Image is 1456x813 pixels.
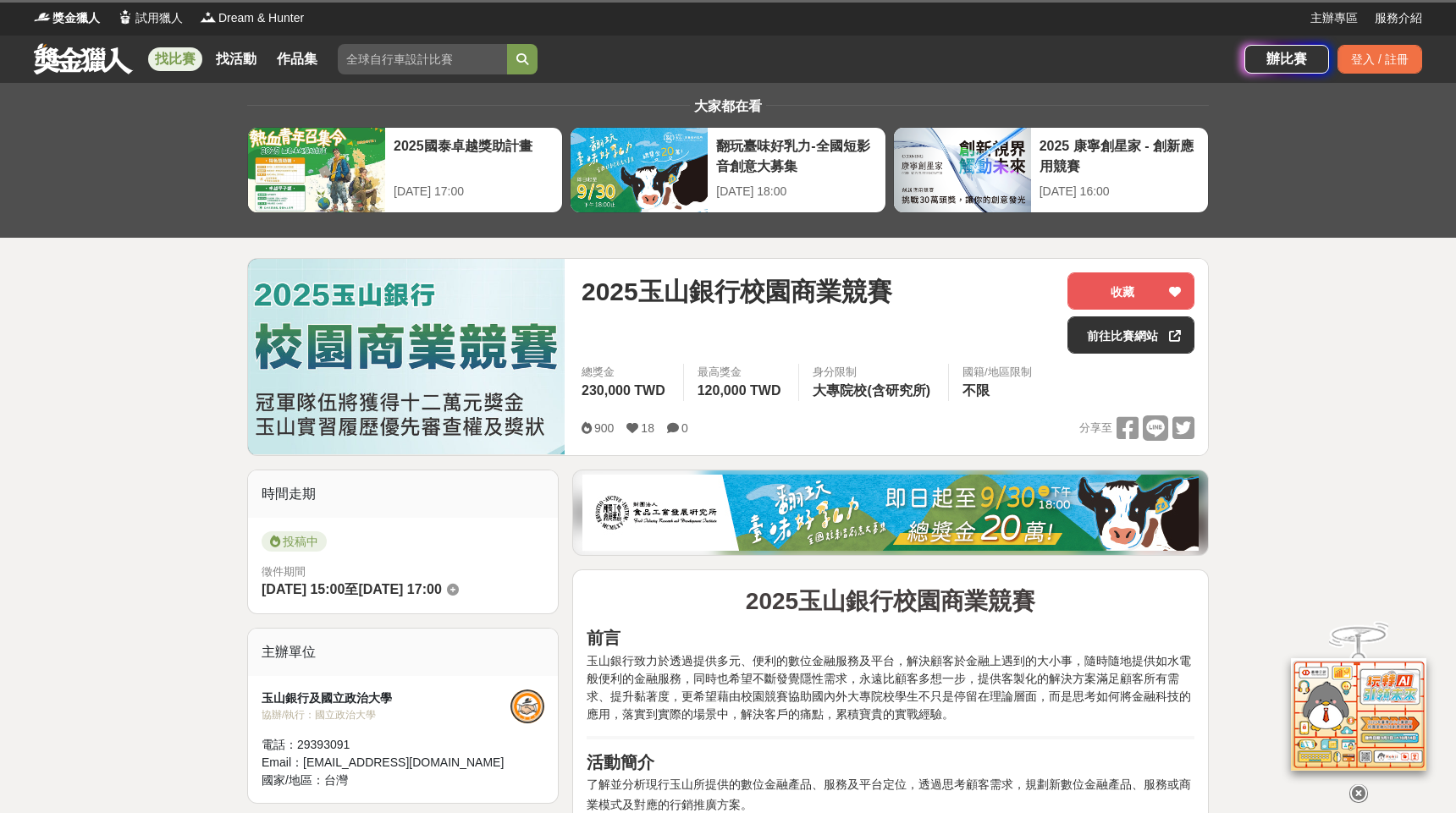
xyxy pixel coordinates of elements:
span: [DATE] 15:00 [262,582,345,596]
img: d2146d9a-e6f6-4337-9592-8cefde37ba6b.png [1291,656,1426,769]
span: 了解並分析現行玉山所提供的數位金融產品、服務及平台定位，透過思考顧客需求，規劃新數位金融產品、服務或商業模式及對應的行銷推廣方案。 [587,777,1191,811]
img: Logo [117,8,134,25]
span: 0 [681,421,688,435]
a: 作品集 [270,47,324,71]
span: 分享至 [1079,415,1112,441]
span: 不限 [962,383,990,398]
div: 2025 康寧創星家 - 創新應用競賽 [1040,136,1200,174]
div: 玉山銀行及國立政治大學 [262,689,510,707]
div: 國籍/地區限制 [962,364,1032,381]
div: Email： [EMAIL_ADDRESS][DOMAIN_NAME] [262,754,510,772]
a: 翻玩臺味好乳力-全國短影音創意大募集[DATE] 18:00 [570,127,885,213]
strong: 前言 [587,629,620,647]
a: 服務介紹 [1375,9,1422,27]
a: Logo獎金獵人 [34,9,100,27]
div: 2025國泰卓越獎助計畫 [394,136,554,174]
span: 最高獎金 [698,364,786,381]
span: 總獎金 [582,364,670,381]
span: 國家/地區： [262,773,324,787]
span: 玉山銀行致力於透過提供多元、便利的數位金融服務及平台，解決顧客於金融上遇到的大小事，隨時隨地提供如水電般便利的金融服務，同時也希望不斷發覺隱性需求，永遠比顧客多想一步，提供客製化的解決方案滿足顧... [587,654,1191,721]
span: 900 [594,421,614,435]
img: Logo [34,8,51,25]
a: 前往比賽網站 [1067,316,1194,354]
span: 18 [641,421,654,435]
a: 辦比賽 [1244,45,1329,74]
a: 找活動 [209,47,263,71]
span: 至 [345,582,358,596]
a: 找比賽 [148,47,202,71]
div: [DATE] 18:00 [716,183,876,201]
span: 投稿中 [262,531,327,552]
img: Logo [200,8,217,25]
a: 2025 康寧創星家 - 創新應用競賽[DATE] 16:00 [893,127,1209,213]
span: [DATE] 17:00 [358,582,441,596]
span: 大家都在看 [690,99,766,113]
span: 獎金獵人 [52,9,100,27]
div: 主辦單位 [248,629,558,676]
span: 大專院校(含研究所) [813,383,930,398]
span: 230,000 TWD [582,383,665,398]
span: 台灣 [324,773,348,787]
div: [DATE] 17:00 [394,183,554,201]
img: 1c81a89c-c1b3-4fd6-9c6e-7d29d79abef5.jpg [582,475,1199,551]
span: 試用獵人 [135,9,183,27]
button: 收藏 [1067,272,1194,310]
a: Logo試用獵人 [117,9,183,27]
input: 全球自行車設計比賽 [338,44,507,74]
span: 徵件期間 [262,565,306,578]
div: 協辦/執行： 國立政治大學 [262,707,510,722]
div: 登入 / 註冊 [1337,45,1422,74]
div: 時間走期 [248,470,558,518]
img: Cover Image [248,259,565,454]
div: 電話： 29393091 [262,736,510,754]
a: 主辦專區 [1310,9,1358,27]
strong: 活動簡介 [587,753,654,772]
a: LogoDream & Hunter [200,9,304,27]
div: 翻玩臺味好乳力-全國短影音創意大募集 [716,136,876,174]
span: Dream & Hunter [218,9,304,27]
strong: 2025玉山銀行校園商業競賽 [746,588,1035,614]
span: 2025玉山銀行校園商業競賽 [582,272,892,310]
div: 身分限制 [813,364,935,381]
a: 2025國泰卓越獎助計畫[DATE] 17:00 [247,127,563,213]
span: 120,000 TWD [698,383,781,398]
div: [DATE] 16:00 [1040,183,1200,201]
